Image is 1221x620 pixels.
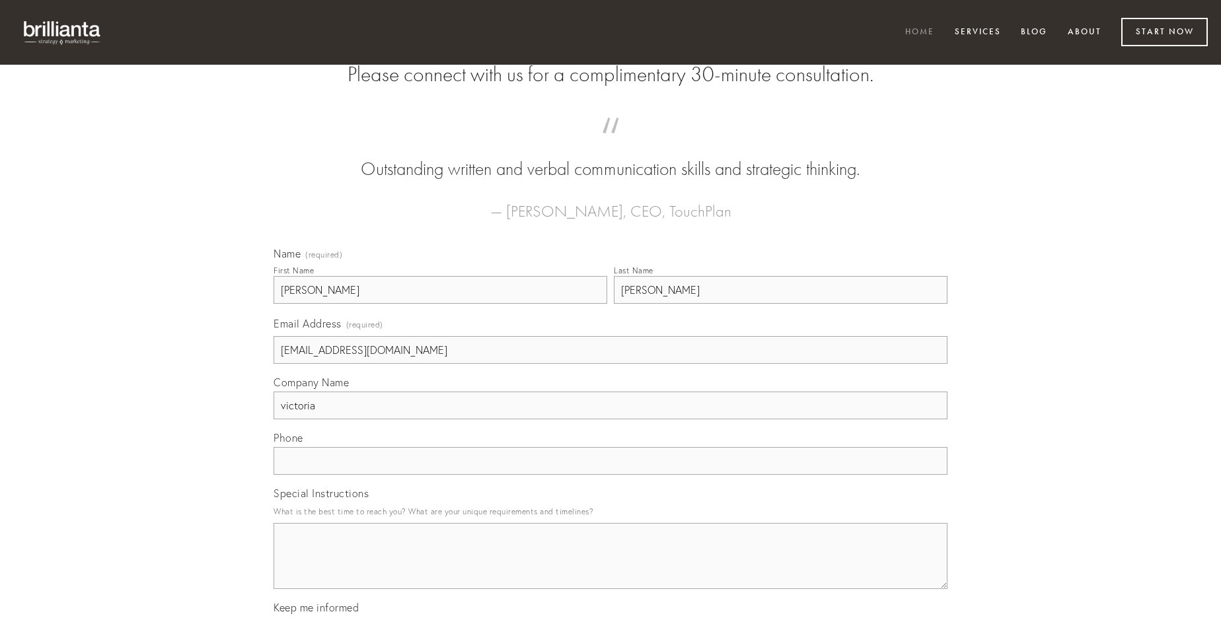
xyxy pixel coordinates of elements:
[346,316,383,333] span: (required)
[1059,22,1110,44] a: About
[274,62,947,87] h2: Please connect with us for a complimentary 30-minute consultation.
[274,317,342,330] span: Email Address
[274,247,301,260] span: Name
[305,251,342,259] span: (required)
[295,131,926,156] span: “
[274,265,314,275] div: First Name
[295,131,926,182] blockquote: Outstanding written and verbal communication skills and strategic thinking.
[13,13,112,52] img: brillianta - research, strategy, marketing
[946,22,1010,44] a: Services
[897,22,943,44] a: Home
[1012,22,1056,44] a: Blog
[1121,18,1208,46] a: Start Now
[274,502,947,520] p: What is the best time to reach you? What are your unique requirements and timelines?
[295,182,926,224] figcaption: — [PERSON_NAME], CEO, TouchPlan
[274,376,349,389] span: Company Name
[274,431,303,444] span: Phone
[614,265,653,275] div: Last Name
[274,601,359,614] span: Keep me informed
[274,487,369,500] span: Special Instructions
